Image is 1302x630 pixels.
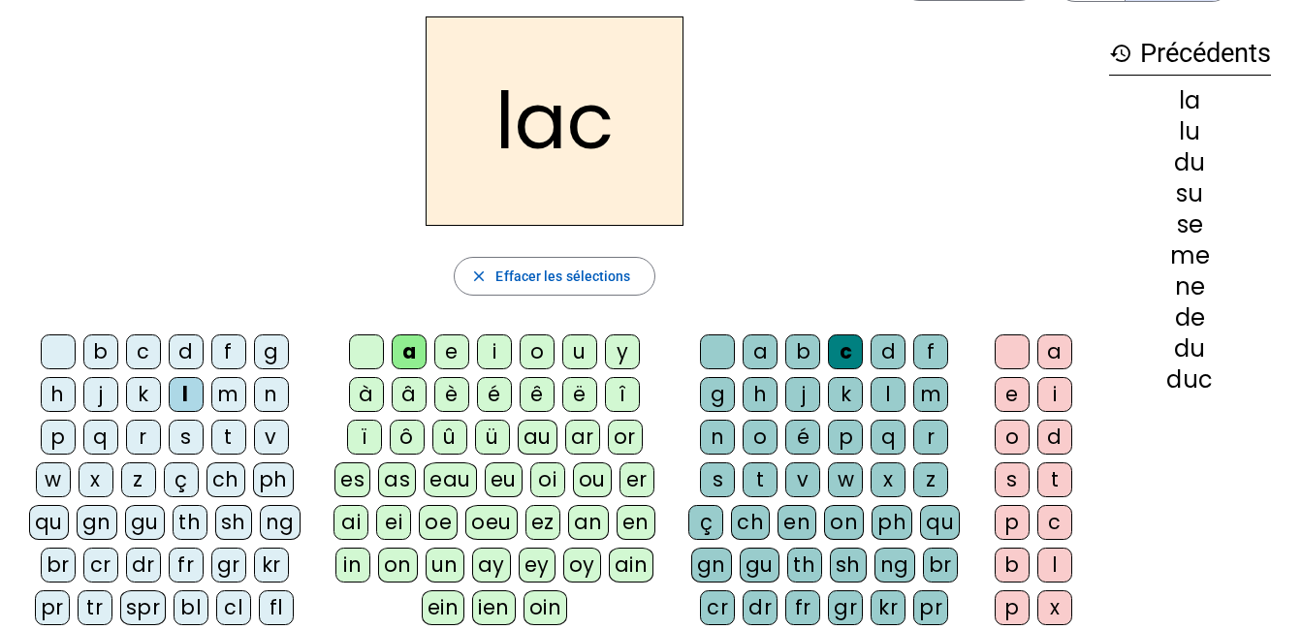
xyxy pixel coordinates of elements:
div: kr [871,590,905,625]
div: es [334,462,370,497]
div: ai [333,505,368,540]
div: m [913,377,948,412]
div: l [871,377,905,412]
div: ez [525,505,560,540]
div: cr [83,548,118,583]
div: qu [29,505,69,540]
div: b [785,334,820,369]
div: un [426,548,464,583]
div: x [79,462,113,497]
div: ne [1109,275,1271,299]
div: ey [519,548,556,583]
div: k [126,377,161,412]
div: ch [731,505,770,540]
div: as [378,462,416,497]
div: ç [164,462,199,497]
div: q [871,420,905,455]
div: gn [77,505,117,540]
div: on [378,548,418,583]
div: er [619,462,654,497]
div: x [1037,590,1072,625]
div: v [254,420,289,455]
div: p [995,505,1030,540]
div: ou [573,462,612,497]
div: ç [688,505,723,540]
div: é [477,377,512,412]
div: ein [422,590,465,625]
div: o [995,420,1030,455]
div: sh [830,548,867,583]
div: i [477,334,512,369]
div: me [1109,244,1271,268]
div: l [169,377,204,412]
div: dr [126,548,161,583]
div: ien [472,590,516,625]
div: duc [1109,368,1271,392]
div: de [1109,306,1271,330]
mat-icon: close [470,268,488,285]
div: f [211,334,246,369]
div: â [392,377,427,412]
div: ê [520,377,555,412]
div: oy [563,548,601,583]
div: en [617,505,655,540]
div: gu [125,505,165,540]
div: c [1037,505,1072,540]
div: n [254,377,289,412]
div: r [913,420,948,455]
div: ph [253,462,294,497]
div: cl [216,590,251,625]
div: b [83,334,118,369]
div: eau [424,462,477,497]
div: tr [78,590,112,625]
div: j [83,377,118,412]
div: z [121,462,156,497]
div: h [41,377,76,412]
h2: lac [426,16,683,226]
div: br [41,548,76,583]
div: ei [376,505,411,540]
div: in [335,548,370,583]
div: kr [254,548,289,583]
div: c [828,334,863,369]
div: oeu [465,505,518,540]
div: s [700,462,735,497]
div: ar [565,420,600,455]
div: oe [419,505,458,540]
div: fr [169,548,204,583]
div: d [1037,420,1072,455]
div: s [995,462,1030,497]
div: eu [485,462,523,497]
div: m [211,377,246,412]
div: k [828,377,863,412]
div: cr [700,590,735,625]
div: spr [120,590,167,625]
div: j [785,377,820,412]
div: ng [260,505,301,540]
div: l [1037,548,1072,583]
div: su [1109,182,1271,205]
div: pr [35,590,70,625]
div: sh [215,505,252,540]
div: e [434,334,469,369]
div: gu [740,548,779,583]
div: en [778,505,816,540]
div: au [518,420,557,455]
div: î [605,377,640,412]
div: oin [524,590,568,625]
div: i [1037,377,1072,412]
div: d [169,334,204,369]
div: z [913,462,948,497]
div: c [126,334,161,369]
div: w [36,462,71,497]
div: bl [174,590,208,625]
div: fr [785,590,820,625]
span: Effacer les sélections [495,265,630,288]
div: br [923,548,958,583]
div: f [913,334,948,369]
div: ü [475,420,510,455]
div: du [1109,337,1271,361]
button: Effacer les sélections [454,257,654,296]
div: se [1109,213,1271,236]
div: h [743,377,778,412]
